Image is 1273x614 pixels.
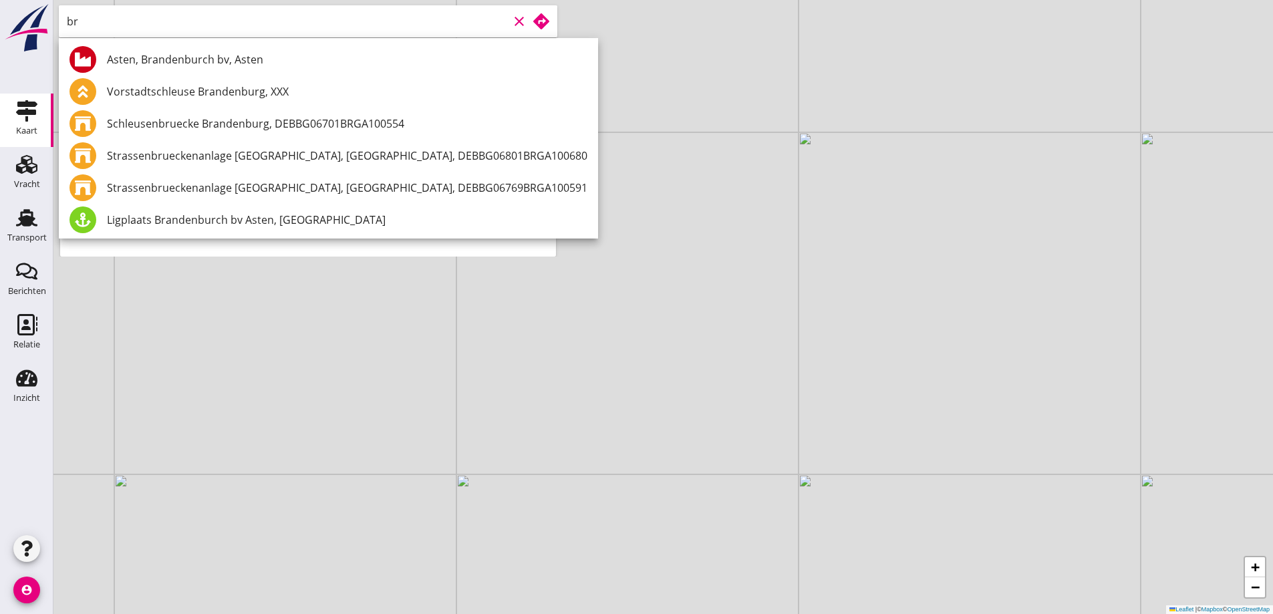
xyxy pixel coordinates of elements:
div: Transport [7,233,47,242]
div: Berichten [8,287,46,295]
div: Kaart [16,126,37,135]
i: account_circle [13,577,40,603]
span: + [1251,559,1260,575]
div: © © [1166,605,1273,614]
span: | [1195,606,1197,613]
div: Strassenbrueckenanlage [GEOGRAPHIC_DATA], [GEOGRAPHIC_DATA], DEBBG06801BRGA100680 [107,148,587,164]
div: Vracht [14,180,40,188]
a: Leaflet [1169,606,1193,613]
span: − [1251,579,1260,595]
i: clear [511,13,527,29]
a: OpenStreetMap [1227,606,1270,613]
a: Zoom in [1245,557,1265,577]
input: Zoek faciliteit [67,11,509,32]
div: Strassenbrueckenanlage [GEOGRAPHIC_DATA], [GEOGRAPHIC_DATA], DEBBG06769BRGA100591 [107,180,587,196]
a: Zoom out [1245,577,1265,597]
div: Relatie [13,340,40,349]
a: Mapbox [1201,606,1223,613]
div: Schleusenbruecke Brandenburg, DEBBG06701BRGA100554 [107,116,587,132]
div: Ligplaats Brandenburch bv Asten, [GEOGRAPHIC_DATA] [107,212,587,228]
img: logo-small.a267ee39.svg [3,3,51,53]
div: Vorstadtschleuse Brandenburg, XXX [107,84,587,100]
div: Inzicht [13,394,40,402]
div: Asten, Brandenburch bv, Asten [107,51,587,67]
